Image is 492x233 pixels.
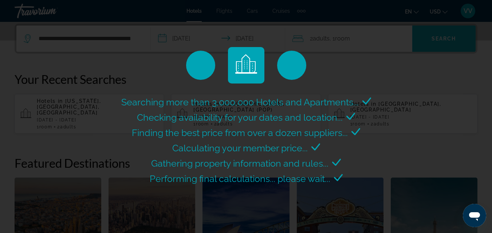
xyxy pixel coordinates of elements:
span: Searching more than 3,000,000 Hotels and Apartments... [121,97,359,108]
iframe: Button to launch messaging window [463,204,486,227]
span: Checking availability for your dates and location... [137,112,343,123]
span: Gathering property information and rules... [151,158,328,169]
span: Finding the best price from over a dozen suppliers... [132,127,348,138]
span: Calculating your member price... [172,143,308,154]
span: Performing final calculations... please wait... [150,173,330,184]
